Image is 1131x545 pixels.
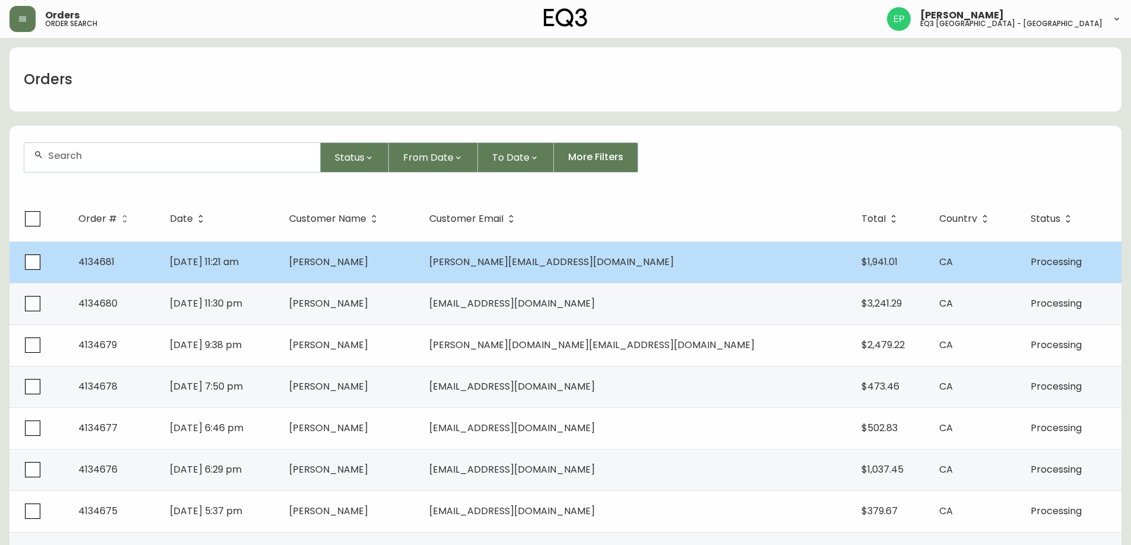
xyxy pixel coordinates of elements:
span: CA [939,421,953,435]
button: Status [321,142,389,173]
img: logo [544,8,588,27]
span: [DATE] 11:21 am [170,255,239,269]
span: [EMAIL_ADDRESS][DOMAIN_NAME] [429,297,595,310]
span: $473.46 [861,380,899,393]
span: 4134675 [78,504,118,518]
span: $379.67 [861,504,898,518]
span: Total [861,213,901,224]
span: [PERSON_NAME] [289,421,368,435]
span: CA [939,380,953,393]
span: [PERSON_NAME] [289,338,368,352]
span: 4134680 [78,297,118,310]
span: Processing [1031,338,1082,352]
span: Processing [1031,380,1082,393]
img: edb0eb29d4ff191ed42d19acdf48d771 [887,7,911,31]
h5: eq3 [GEOGRAPHIC_DATA] - [GEOGRAPHIC_DATA] [920,20,1103,27]
span: Customer Email [429,215,503,222]
span: [DATE] 6:46 pm [170,421,243,435]
span: Country [939,213,993,224]
span: Orders [45,11,80,20]
span: [EMAIL_ADDRESS][DOMAIN_NAME] [429,421,595,435]
span: Country [939,215,977,222]
span: [DATE] 5:37 pm [170,504,242,518]
span: 4134679 [78,338,117,352]
span: Processing [1031,297,1082,310]
span: Processing [1031,255,1082,269]
button: From Date [389,142,478,173]
button: To Date [478,142,554,173]
span: $1,037.45 [861,463,904,476]
h1: Orders [24,69,72,90]
span: $1,941.01 [861,255,898,269]
span: Customer Email [429,213,519,224]
span: Processing [1031,463,1082,476]
span: $2,479.22 [861,338,905,352]
span: [PERSON_NAME] [289,504,368,518]
span: CA [939,463,953,476]
span: Total [861,215,886,222]
span: Status [1031,215,1060,222]
span: [PERSON_NAME][DOMAIN_NAME][EMAIL_ADDRESS][DOMAIN_NAME] [429,338,755,352]
span: Order # [78,213,132,224]
span: [PERSON_NAME] [289,255,368,269]
span: [PERSON_NAME] [289,297,368,310]
span: CA [939,504,953,518]
span: Order # [78,215,117,222]
span: [PERSON_NAME] [920,11,1004,20]
span: CA [939,338,953,352]
span: [DATE] 6:29 pm [170,463,242,476]
span: 4134676 [78,463,118,476]
span: CA [939,255,953,269]
span: [EMAIL_ADDRESS][DOMAIN_NAME] [429,380,595,393]
span: [EMAIL_ADDRESS][DOMAIN_NAME] [429,504,595,518]
span: [DATE] 11:30 pm [170,297,242,310]
span: [PERSON_NAME] [289,463,368,476]
span: [EMAIL_ADDRESS][DOMAIN_NAME] [429,463,595,476]
span: Date [170,215,193,222]
span: Status [335,150,365,165]
span: CA [939,297,953,310]
span: 4134677 [78,421,118,435]
span: More Filters [568,151,623,164]
span: Customer Name [289,215,366,222]
span: Customer Name [289,213,382,224]
span: Status [1031,213,1076,224]
input: Search [48,150,311,161]
span: [PERSON_NAME][EMAIL_ADDRESS][DOMAIN_NAME] [429,255,674,269]
span: To Date [492,150,530,165]
span: Processing [1031,504,1082,518]
span: Date [170,213,208,224]
span: [PERSON_NAME] [289,380,368,393]
span: $502.83 [861,421,898,435]
span: 4134678 [78,380,118,393]
span: Processing [1031,421,1082,435]
span: [DATE] 9:38 pm [170,338,242,352]
span: 4134681 [78,255,115,269]
span: From Date [403,150,454,165]
span: $3,241.29 [861,297,902,310]
button: More Filters [554,142,638,173]
h5: order search [45,20,97,27]
span: [DATE] 7:50 pm [170,380,243,393]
